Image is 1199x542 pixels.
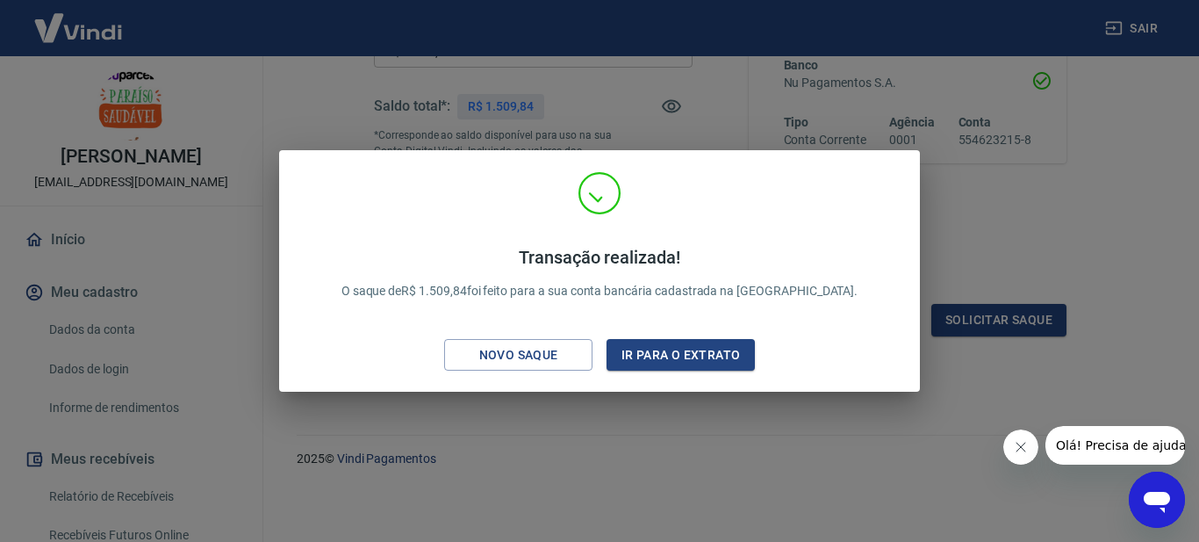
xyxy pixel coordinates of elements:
[1003,430,1038,465] iframe: Fechar mensagem
[444,339,592,372] button: Novo saque
[1045,426,1185,465] iframe: Mensagem da empresa
[1129,472,1185,528] iframe: Botão para abrir a janela de mensagens
[607,339,755,372] button: Ir para o extrato
[341,247,858,268] h4: Transação realizada!
[11,12,147,26] span: Olá! Precisa de ajuda?
[341,247,858,300] p: O saque de R$ 1.509,84 foi feito para a sua conta bancária cadastrada na [GEOGRAPHIC_DATA].
[458,344,579,366] div: Novo saque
